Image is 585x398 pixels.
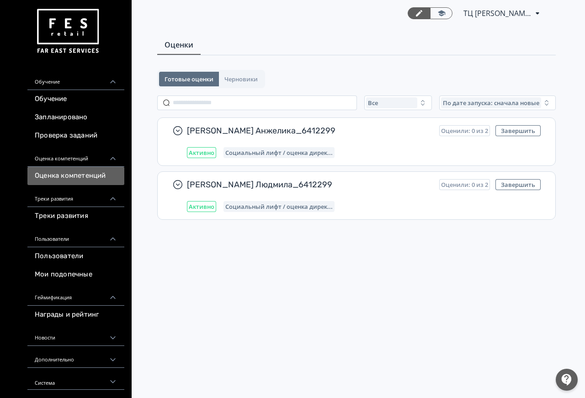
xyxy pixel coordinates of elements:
button: Все [364,96,432,110]
span: Черновики [224,75,258,83]
div: Геймификация [27,284,124,306]
span: По дате запуска: сначала новые [443,99,539,106]
span: [PERSON_NAME] Анжелика_6412299 [187,125,432,136]
button: Завершить [495,125,541,136]
a: Запланировано [27,108,124,127]
div: Система [27,368,124,390]
span: ТЦ Макси Архангельск СИН 6412299 [463,8,532,19]
div: Обучение [27,68,124,90]
a: Обучение [27,90,124,108]
a: Оценка компетенций [27,167,124,185]
a: Проверка заданий [27,127,124,145]
span: Активно [189,149,214,156]
span: Оценили: 0 из 2 [441,181,488,188]
img: https://files.teachbase.ru/system/account/57463/logo/medium-936fc5084dd2c598f50a98b9cbe0469a.png [35,5,101,57]
a: Переключиться в режим ученика [430,7,452,19]
a: Треки развития [27,207,124,225]
span: Все [368,99,378,106]
div: Пользователи [27,225,124,247]
div: Дополнительно [27,346,124,368]
button: Готовые оценки [159,72,219,86]
div: Оценка компетенций [27,145,124,167]
a: Мои подопечные [27,265,124,284]
span: Социальный лифт / оценка директора магазина [225,203,333,210]
div: Треки развития [27,185,124,207]
button: Черновики [219,72,263,86]
span: Оценки [165,39,193,50]
div: Новости [27,324,124,346]
span: Социальный лифт / оценка директора магазина [225,149,333,156]
span: Активно [189,203,214,210]
a: Награды и рейтинг [27,306,124,324]
button: Завершить [495,179,541,190]
span: Оценили: 0 из 2 [441,127,488,134]
button: По дате запуска: сначала новые [439,96,556,110]
span: Готовые оценки [165,75,213,83]
span: [PERSON_NAME] Людмила_6412299 [187,179,432,190]
a: Пользователи [27,247,124,265]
